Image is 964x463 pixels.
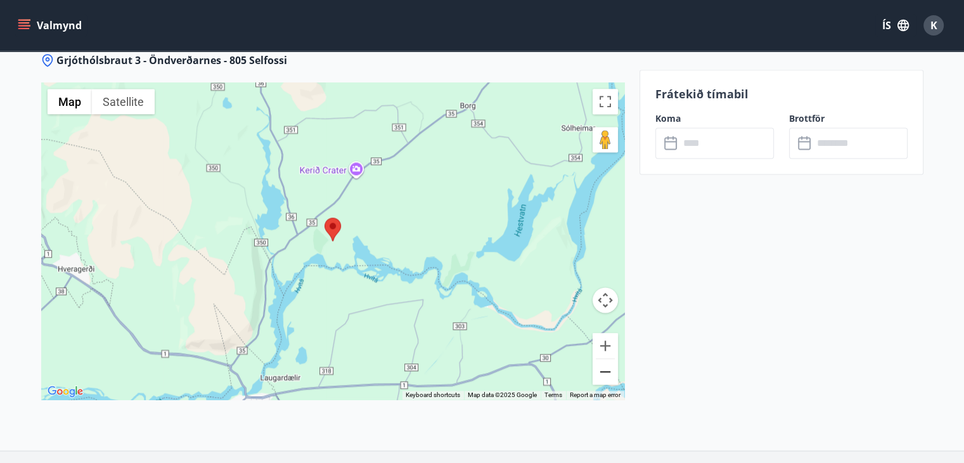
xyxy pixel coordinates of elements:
[92,89,155,114] button: Show satellite imagery
[593,89,618,114] button: Toggle fullscreen view
[48,89,92,114] button: Show street map
[15,14,87,37] button: menu
[44,383,86,400] a: Open this area in Google Maps (opens a new window)
[655,86,908,102] p: Frátekið tímabil
[593,333,618,358] button: Zoom in
[593,359,618,384] button: Zoom out
[593,127,618,152] button: Drag Pegman onto the map to open Street View
[468,391,537,398] span: Map data ©2025 Google
[56,53,287,67] span: Grjóthólsbraut 3 - Öndverðarnes - 805 Selfossi
[593,287,618,313] button: Map camera controls
[406,391,460,400] button: Keyboard shortcuts
[789,112,908,125] label: Brottför
[544,391,562,398] a: Terms (opens in new tab)
[918,10,949,41] button: K
[930,18,937,32] span: K
[875,14,916,37] button: ÍS
[655,112,774,125] label: Koma
[570,391,620,398] a: Report a map error
[44,383,86,400] img: Google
